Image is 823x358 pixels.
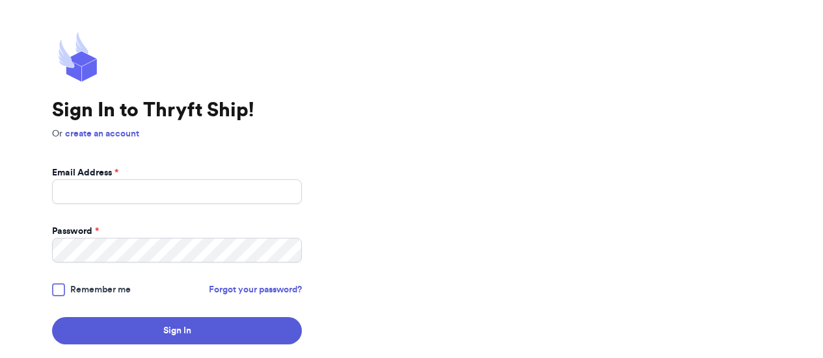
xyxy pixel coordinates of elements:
[65,129,139,138] a: create an account
[52,317,302,344] button: Sign In
[52,166,118,179] label: Email Address
[70,283,131,296] span: Remember me
[52,99,302,122] h1: Sign In to Thryft Ship!
[52,225,99,238] label: Password
[209,283,302,296] a: Forgot your password?
[52,127,302,140] p: Or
